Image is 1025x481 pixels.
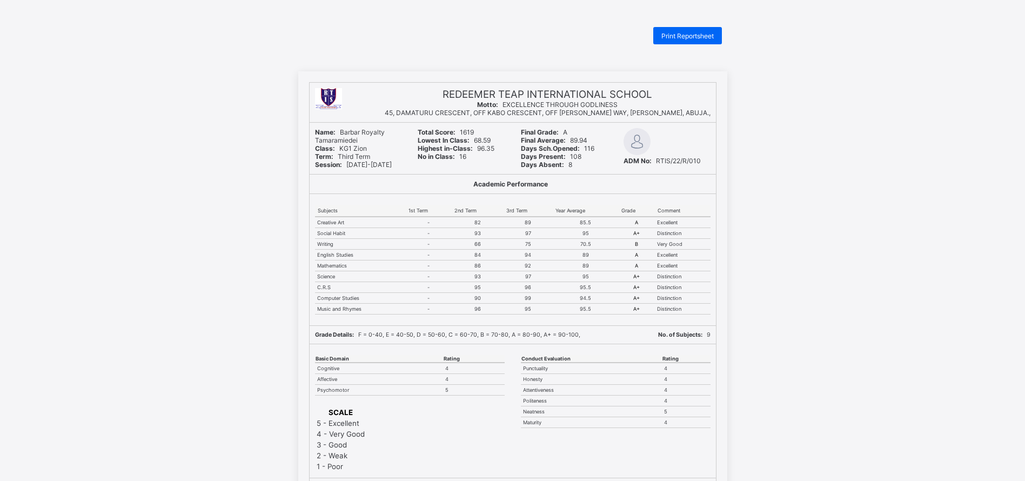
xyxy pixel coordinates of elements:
[619,228,655,239] td: A+
[315,161,342,169] b: Session:
[619,239,655,250] td: B
[521,144,580,152] b: Days Sch.Opened:
[619,205,655,217] th: Grade
[406,271,452,282] td: -
[553,239,618,250] td: 70.5
[655,260,711,271] td: Excellent
[316,440,365,450] td: 3 - Good
[418,144,494,152] span: 96.35
[443,355,504,363] th: Rating
[406,304,452,315] td: -
[521,152,566,161] b: Days Present:
[385,109,711,117] span: 45, DAMATURU CRESCENT, OFF KABO CRESCENT, OFF [PERSON_NAME] WAY, [PERSON_NAME], ABUJA.,
[473,180,548,188] b: Academic Performance
[477,101,618,109] span: EXCELLENCE THROUGH GODLINESS
[418,128,455,136] b: Total Score:
[619,293,655,304] td: A+
[624,157,652,165] b: ADM No:
[452,250,503,260] td: 84
[315,271,406,282] td: Science
[406,260,452,271] td: -
[315,250,406,260] td: English Studies
[504,271,553,282] td: 97
[315,363,444,374] td: Cognitive
[655,239,711,250] td: Very Good
[553,217,618,228] td: 85.5
[655,304,711,315] td: Distinction
[406,239,452,250] td: -
[443,374,504,385] td: 4
[521,136,587,144] span: 89.94
[553,205,618,217] th: Year Average
[655,250,711,260] td: Excellent
[521,144,594,152] span: 116
[452,228,503,239] td: 93
[418,128,474,136] span: 1619
[521,374,662,385] td: Honesty
[406,282,452,293] td: -
[521,396,662,406] td: Politeness
[315,205,406,217] th: Subjects
[452,217,503,228] td: 82
[418,152,455,161] b: No in Class:
[418,136,470,144] b: Lowest In Class:
[315,239,406,250] td: Writing
[521,136,566,144] b: Final Average:
[504,239,553,250] td: 75
[521,417,662,428] td: Maturity
[315,217,406,228] td: Creative Art
[658,331,711,338] span: 9
[553,304,618,315] td: 95.5
[315,293,406,304] td: Computer Studies
[553,250,618,260] td: 89
[315,260,406,271] td: Mathematics
[662,385,711,396] td: 4
[504,250,553,260] td: 94
[443,363,504,374] td: 4
[452,293,503,304] td: 90
[316,451,365,460] td: 2 - Weak
[504,282,553,293] td: 96
[619,282,655,293] td: A+
[504,304,553,315] td: 95
[315,331,354,338] b: Grade Details:
[655,205,711,217] th: Comment
[662,355,711,363] th: Rating
[655,282,711,293] td: Distinction
[504,228,553,239] td: 97
[406,205,452,217] th: 1st Term
[661,32,714,40] span: Print Reportsheet
[452,282,503,293] td: 95
[655,217,711,228] td: Excellent
[406,293,452,304] td: -
[315,228,406,239] td: Social Habit
[521,128,559,136] b: Final Grade:
[315,152,370,161] span: Third Term
[315,128,385,144] span: Barbar Royalty Tamaramiedei
[406,217,452,228] td: -
[504,260,553,271] td: 92
[553,293,618,304] td: 94.5
[452,260,503,271] td: 86
[315,374,444,385] td: Affective
[316,407,365,417] th: SCALE
[521,128,567,136] span: A
[521,406,662,417] td: Neatness
[316,418,365,428] td: 5 - Excellent
[316,429,365,439] td: 4 - Very Good
[619,271,655,282] td: A+
[655,271,711,282] td: Distinction
[315,128,336,136] b: Name:
[521,161,564,169] b: Days Absent:
[315,331,580,338] span: F = 0-40, E = 40-50, D = 50-60, C = 60-70, B = 70-80, A = 80-90, A+ = 90-100,
[443,385,504,396] td: 5
[521,385,662,396] td: Attentiveness
[315,161,392,169] span: [DATE]-[DATE]
[315,144,335,152] b: Class:
[658,331,702,338] b: No. of Subjects:
[315,355,444,363] th: Basic Domain
[315,144,367,152] span: KG1 Zion
[521,161,572,169] span: 8
[452,205,503,217] th: 2nd Term
[504,217,553,228] td: 89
